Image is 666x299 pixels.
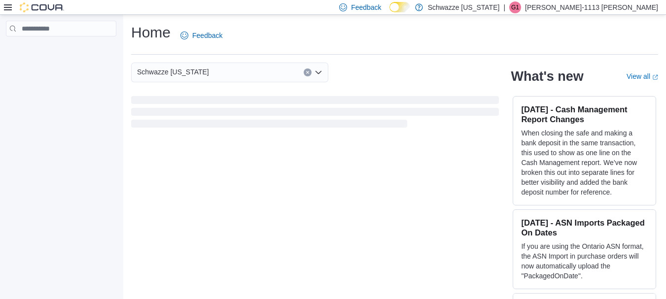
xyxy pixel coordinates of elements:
p: [PERSON_NAME]-1113 [PERSON_NAME] [525,1,658,13]
a: View allExternal link [627,72,658,80]
h1: Home [131,23,171,42]
nav: Complex example [6,38,116,62]
span: Schwazze [US_STATE] [137,66,209,78]
div: Graciela-1113 Calderon [509,1,521,13]
span: Dark Mode [389,12,390,13]
button: Open list of options [315,68,322,76]
p: If you are using the Ontario ASN format, the ASN Import in purchase orders will now automatically... [521,241,648,281]
h3: [DATE] - Cash Management Report Changes [521,104,648,124]
span: Feedback [192,31,222,40]
p: Schwazze [US_STATE] [428,1,500,13]
a: Feedback [176,26,226,45]
img: Cova [20,2,64,12]
span: G1 [511,1,519,13]
h2: What's new [511,68,583,84]
span: Loading [131,98,499,130]
span: Feedback [351,2,381,12]
svg: External link [652,74,658,80]
input: Dark Mode [389,2,410,12]
button: Clear input [304,68,312,76]
h3: [DATE] - ASN Imports Packaged On Dates [521,218,648,237]
p: | [503,1,505,13]
p: When closing the safe and making a bank deposit in the same transaction, this used to show as one... [521,128,648,197]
